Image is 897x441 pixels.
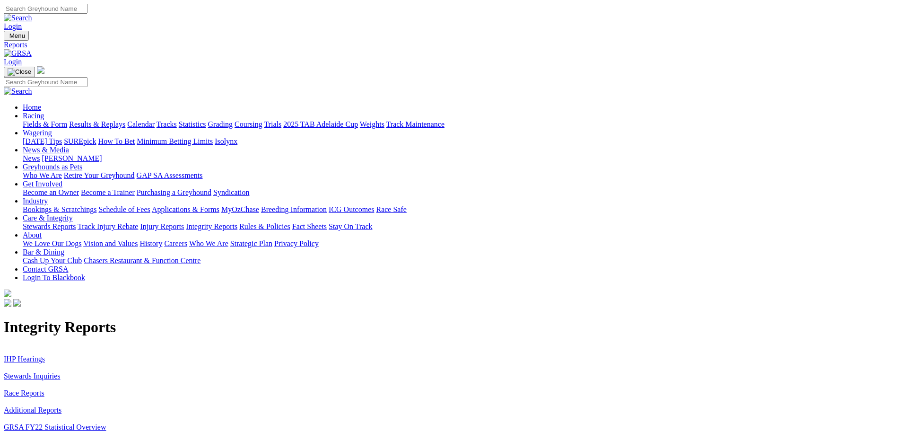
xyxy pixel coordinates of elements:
img: Close [8,68,31,76]
a: Wagering [23,129,52,137]
a: Greyhounds as Pets [23,163,82,171]
a: Race Reports [4,389,44,397]
a: Who We Are [189,239,228,247]
a: Rules & Policies [239,222,290,230]
a: Chasers Restaurant & Function Centre [84,256,200,265]
a: Contact GRSA [23,265,68,273]
a: Login [4,58,22,66]
a: [PERSON_NAME] [42,154,102,162]
span: Menu [9,32,25,39]
a: [DATE] Tips [23,137,62,145]
a: Results & Replays [69,120,125,128]
a: Get Involved [23,180,62,188]
div: Industry [23,205,893,214]
a: Isolynx [215,137,237,145]
a: Tracks [157,120,177,128]
a: Calendar [127,120,155,128]
div: Care & Integrity [23,222,893,231]
a: Coursing [235,120,262,128]
a: Integrity Reports [186,222,237,230]
a: Who We Are [23,171,62,179]
img: Search [4,14,32,22]
a: Applications & Forms [152,205,219,213]
a: Injury Reports [140,222,184,230]
a: Stewards Reports [23,222,76,230]
a: Retire Your Greyhound [64,171,135,179]
img: logo-grsa-white.png [37,66,44,74]
img: twitter.svg [13,299,21,307]
a: How To Bet [98,137,135,145]
a: Fields & Form [23,120,67,128]
a: Become an Owner [23,188,79,196]
a: Fact Sheets [292,222,327,230]
a: Statistics [179,120,206,128]
a: Home [23,103,41,111]
div: Bar & Dining [23,256,893,265]
a: News & Media [23,146,69,154]
a: News [23,154,40,162]
a: Care & Integrity [23,214,73,222]
button: Toggle navigation [4,31,29,41]
a: Cash Up Your Club [23,256,82,265]
a: Grading [208,120,233,128]
a: SUREpick [64,137,96,145]
a: Weights [360,120,384,128]
a: ICG Outcomes [329,205,374,213]
img: facebook.svg [4,299,11,307]
a: Track Injury Rebate [78,222,138,230]
a: Breeding Information [261,205,327,213]
a: Additional Reports [4,406,61,414]
a: Become a Trainer [81,188,135,196]
a: Schedule of Fees [98,205,150,213]
div: Greyhounds as Pets [23,171,893,180]
img: logo-grsa-white.png [4,290,11,297]
a: Purchasing a Greyhound [137,188,211,196]
a: About [23,231,42,239]
a: Privacy Policy [274,239,319,247]
a: Industry [23,197,48,205]
a: Syndication [213,188,249,196]
a: MyOzChase [221,205,259,213]
h1: Integrity Reports [4,318,893,336]
a: Minimum Betting Limits [137,137,213,145]
button: Toggle navigation [4,67,35,77]
a: GAP SA Assessments [137,171,203,179]
div: Racing [23,120,893,129]
a: Reports [4,41,893,49]
a: Stay On Track [329,222,372,230]
a: Racing [23,112,44,120]
a: IHP Hearings [4,355,45,363]
a: Strategic Plan [230,239,272,247]
a: Bookings & Scratchings [23,205,96,213]
input: Search [4,77,87,87]
a: Login To Blackbook [23,273,85,282]
div: About [23,239,893,248]
a: History [139,239,162,247]
input: Search [4,4,87,14]
a: Bar & Dining [23,248,64,256]
div: News & Media [23,154,893,163]
a: 2025 TAB Adelaide Cup [283,120,358,128]
a: We Love Our Dogs [23,239,81,247]
div: Get Involved [23,188,893,197]
a: Trials [264,120,281,128]
a: Race Safe [376,205,406,213]
a: Login [4,22,22,30]
div: Wagering [23,137,893,146]
img: GRSA [4,49,32,58]
a: GRSA FY22 Statistical Overview [4,423,106,431]
a: Track Maintenance [386,120,444,128]
a: Stewards Inquiries [4,372,61,380]
img: Search [4,87,32,96]
a: Careers [164,239,187,247]
a: Vision and Values [83,239,138,247]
